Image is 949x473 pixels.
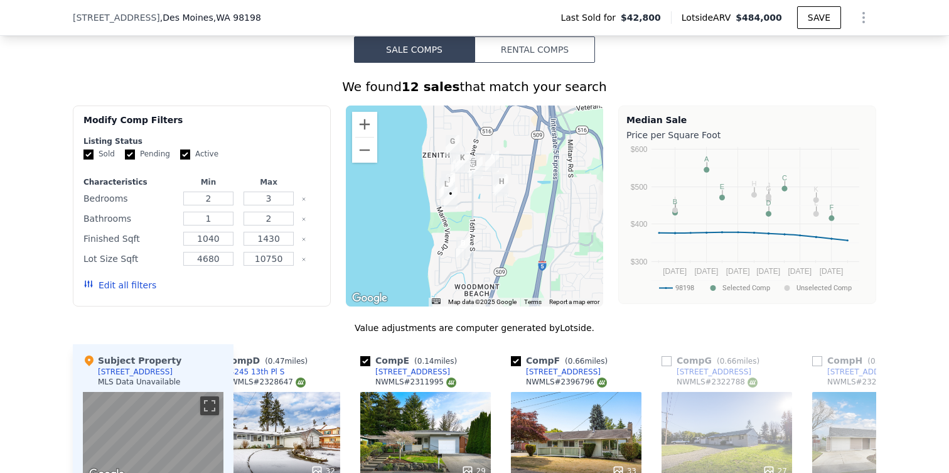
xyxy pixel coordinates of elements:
text: E [720,183,724,190]
span: $484,000 [736,13,782,23]
a: 24245 13th Pl S [210,367,284,377]
div: Characteristics [83,177,176,187]
span: 0.66 [568,357,585,366]
a: [STREET_ADDRESS] [662,367,751,377]
div: 24730 11th Ave S [441,171,455,192]
div: [STREET_ADDRESS] [98,367,173,377]
button: Toggle fullscreen view [200,396,219,415]
div: Max [241,177,296,187]
text: I [674,195,676,203]
text: [DATE] [756,267,780,276]
text: [DATE] [788,267,812,276]
text: $400 [631,220,648,229]
span: 0.67 [871,357,887,366]
button: Keyboard shortcuts [432,298,441,304]
div: [STREET_ADDRESS] [375,367,450,377]
div: Comp G [662,354,764,367]
div: Comp E [360,354,462,367]
div: Median Sale [626,114,868,126]
button: Rental Comps [474,36,595,63]
div: Modify Comp Filters [83,114,320,136]
button: Clear [301,257,306,262]
button: Zoom out [352,138,377,163]
div: 26101 14th Pl S [456,237,470,258]
text: Selected Comp [722,284,770,292]
button: Zoom in [352,112,377,137]
a: [STREET_ADDRESS] [511,367,601,377]
div: Finished Sqft [83,230,176,247]
div: NWMLS # 2328647 [225,377,306,388]
span: , Des Moines [160,11,261,24]
img: NWMLS Logo [296,378,306,388]
div: 1617 S 244th Pl [469,157,483,178]
div: MLS Data Unavailable [98,377,181,387]
input: Sold [83,150,94,160]
span: ( miles) [712,357,764,366]
button: Edit all filters [83,279,156,291]
img: NWMLS Logo [748,378,758,388]
text: H [752,180,757,187]
div: 25105 12th Ave S [444,187,458,209]
div: [STREET_ADDRESS] [526,367,601,377]
div: NWMLS # 2322788 [677,377,758,388]
text: $500 [631,183,648,192]
div: 24829 11th Ave S [439,178,453,199]
div: Bedrooms [83,190,176,207]
svg: A chart. [626,144,868,301]
div: Value adjustments are computer generated by Lotside . [73,322,876,334]
div: [STREET_ADDRESS] [827,367,902,377]
text: A [704,155,709,163]
a: Open this area in Google Maps (opens a new window) [349,290,390,307]
div: Comp F [511,354,613,367]
a: Terms [524,298,542,305]
text: L [814,199,818,207]
img: NWMLS Logo [446,378,456,388]
div: Price per Square Foot [626,126,868,144]
button: Clear [301,197,306,202]
img: Google [349,290,390,307]
span: ( miles) [862,357,915,366]
span: [STREET_ADDRESS] [73,11,160,24]
span: ( miles) [260,357,313,366]
span: 0.14 [417,357,434,366]
label: Pending [125,149,170,160]
input: Active [180,150,190,160]
div: Comp H [812,354,915,367]
span: , WA 98198 [213,13,261,23]
div: We found that match your search [73,78,876,95]
div: NWMLS # 2311995 [375,377,456,388]
div: 24245 14th Ave S [456,151,469,173]
span: 0.66 [720,357,737,366]
text: [DATE] [694,267,718,276]
div: 1205 S 240th St [446,135,459,156]
text: [DATE] [820,267,844,276]
div: 24320 20th Ave S [485,151,499,172]
text: B [673,198,677,205]
div: Bathrooms [83,210,176,227]
text: C [782,174,787,182]
text: [DATE] [726,267,750,276]
a: [STREET_ADDRESS] [812,367,902,377]
button: Sale Comps [354,36,474,63]
span: 0.47 [268,357,285,366]
button: Clear [301,217,306,222]
div: Lot Size Sqft [83,250,176,268]
div: Listing Status [83,136,320,146]
text: $600 [631,145,648,154]
a: [STREET_ADDRESS] [360,367,450,377]
text: D [766,199,771,207]
text: $300 [631,258,648,266]
div: 2133 S 248th St [493,174,507,195]
div: Min [181,177,236,187]
button: SAVE [797,6,841,29]
div: 24815 22nd Ave S [495,175,508,197]
label: Sold [83,149,115,160]
div: NWMLS # 2322071 [827,377,908,388]
div: [STREET_ADDRESS] [677,367,751,377]
span: Lotside ARV [682,11,736,24]
div: 24245 13th Pl S [225,367,284,377]
img: NWMLS Logo [597,378,607,388]
div: 24802 11th Ave S [441,174,455,195]
span: Map data ©2025 Google [448,298,517,305]
input: Pending [125,150,135,160]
